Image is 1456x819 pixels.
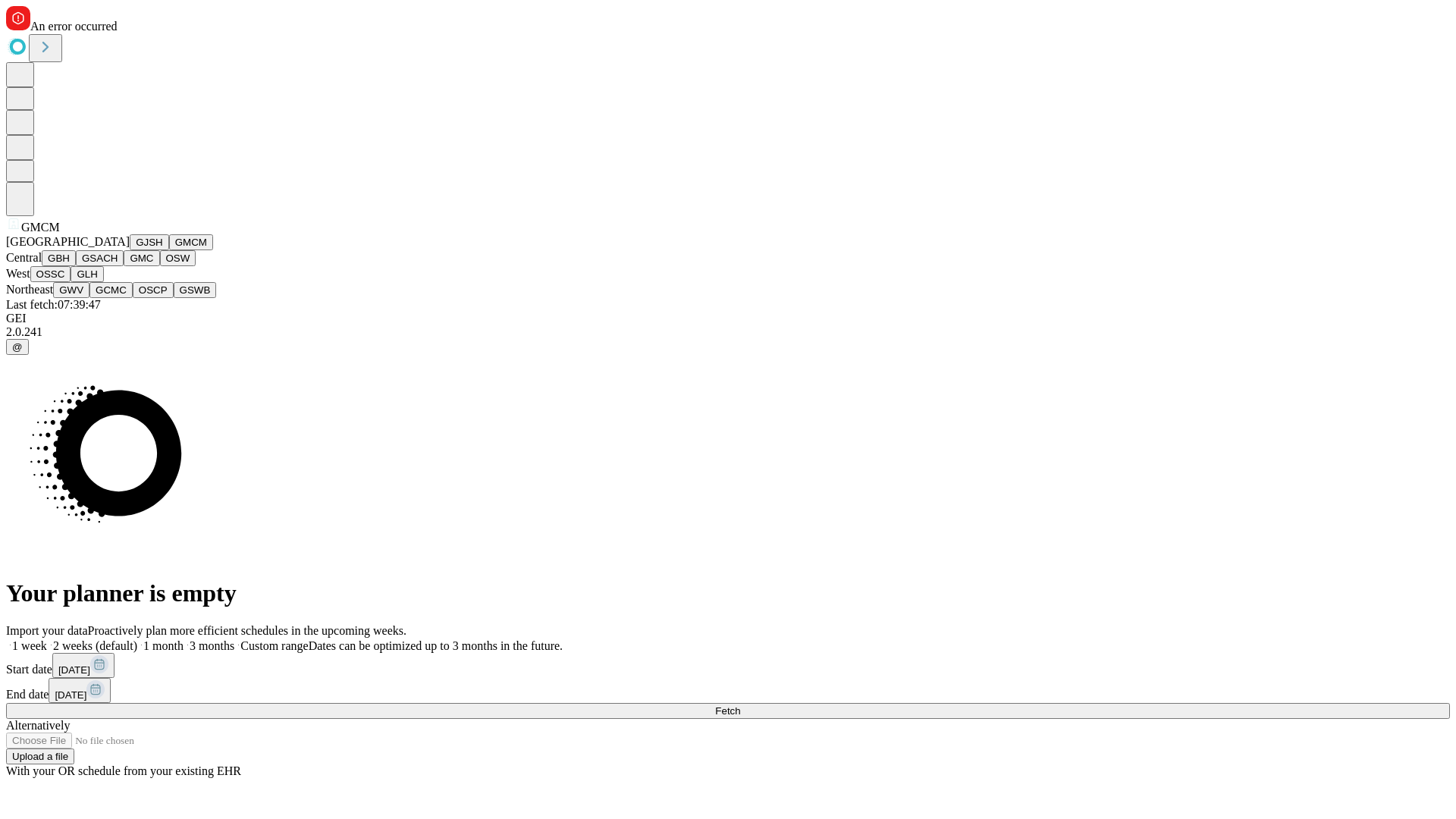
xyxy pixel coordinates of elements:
button: GBH [42,250,76,266]
span: With your OR schedule from your existing EHR [6,764,241,777]
span: Import your data [6,624,88,637]
span: 2 weeks (default) [53,639,137,652]
span: 1 week [12,639,47,652]
span: [DATE] [55,689,86,701]
span: Last fetch: 07:39:47 [6,298,101,311]
div: 2.0.241 [6,325,1450,339]
button: @ [6,339,29,355]
h1: Your planner is empty [6,579,1450,607]
span: West [6,267,30,280]
span: GMCM [21,221,60,234]
span: Proactively plan more efficient schedules in the upcoming weeks. [88,624,406,637]
button: GCMC [89,282,133,298]
div: Start date [6,653,1450,678]
span: [DATE] [58,664,90,676]
span: [GEOGRAPHIC_DATA] [6,235,130,248]
button: GMCM [169,234,213,250]
button: Fetch [6,703,1450,719]
button: GWV [53,282,89,298]
button: GLH [71,266,103,282]
button: OSW [160,250,196,266]
span: Central [6,251,42,264]
span: Alternatively [6,719,70,732]
button: GSWB [174,282,217,298]
button: [DATE] [49,678,111,703]
button: GJSH [130,234,169,250]
div: End date [6,678,1450,703]
div: GEI [6,312,1450,325]
span: Fetch [715,705,740,717]
span: Northeast [6,283,53,296]
button: GSACH [76,250,124,266]
span: 3 months [190,639,234,652]
button: OSCP [133,282,174,298]
button: [DATE] [52,653,115,678]
span: @ [12,341,23,353]
span: Custom range [240,639,308,652]
span: An error occurred [30,20,118,33]
span: Dates can be optimized up to 3 months in the future. [309,639,563,652]
span: 1 month [143,639,184,652]
button: GMC [124,250,159,266]
button: OSSC [30,266,71,282]
button: Upload a file [6,748,74,764]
